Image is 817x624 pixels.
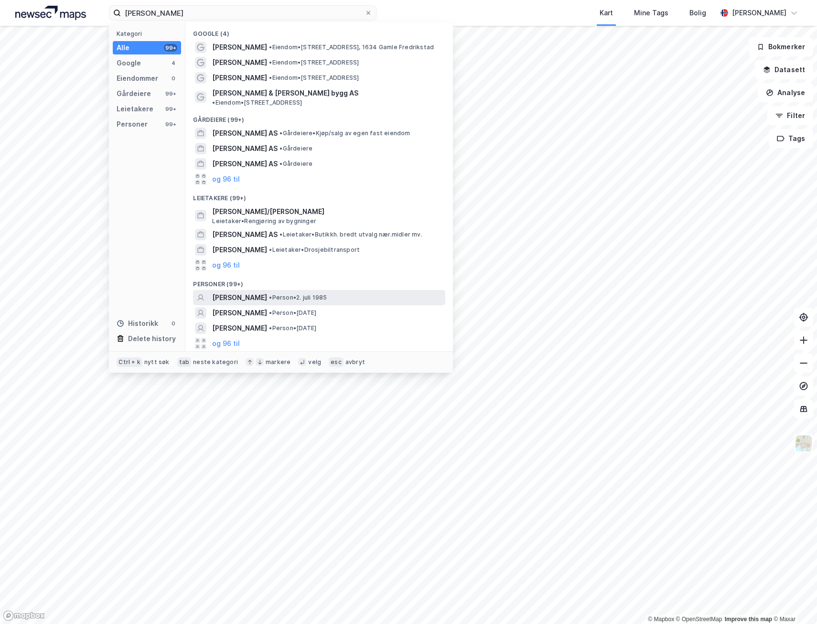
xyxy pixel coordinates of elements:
button: Filter [767,106,813,125]
span: • [269,74,272,81]
div: neste kategori [193,358,238,366]
div: avbryt [345,358,365,366]
span: Person • 2. juli 1985 [269,294,327,301]
span: • [279,160,282,167]
span: • [279,145,282,152]
div: Historikk [117,318,158,329]
span: Leietaker • Rengjøring av bygninger [212,217,316,225]
div: nytt søk [144,358,170,366]
button: Datasett [755,60,813,79]
span: Eiendom • [STREET_ADDRESS] [269,74,359,82]
div: tab [177,357,192,367]
span: [PERSON_NAME] [212,244,267,256]
span: • [269,294,272,301]
span: Eiendom • [STREET_ADDRESS], 1634 Gamle Fredrikstad [269,43,434,51]
div: Eiendommer [117,73,158,84]
span: • [212,99,215,106]
div: Alle [117,42,129,54]
div: Leietakere (99+) [185,187,453,204]
div: 99+ [164,90,177,97]
span: • [269,59,272,66]
div: velg [308,358,321,366]
div: 99+ [164,120,177,128]
span: Person • [DATE] [269,324,316,332]
span: [PERSON_NAME]/[PERSON_NAME] [212,206,441,217]
button: og 96 til [212,338,240,349]
div: Delete history [128,333,176,344]
div: Personer [117,118,148,130]
span: [PERSON_NAME] AS [212,128,278,139]
div: Google (4) [185,22,453,40]
span: Gårdeiere • Kjøp/salg av egen fast eiendom [279,129,410,137]
span: Eiendom • [STREET_ADDRESS] [212,99,302,107]
span: [PERSON_NAME] [212,72,267,84]
span: [PERSON_NAME] [212,307,267,319]
button: og 96 til [212,259,240,271]
span: [PERSON_NAME] [212,292,267,303]
a: Mapbox [648,616,674,623]
span: [PERSON_NAME] AS [212,229,278,240]
button: Bokmerker [749,37,813,56]
div: Kontrollprogram for chat [769,578,817,624]
span: Eiendom • [STREET_ADDRESS] [269,59,359,66]
input: Søk på adresse, matrikkel, gårdeiere, leietakere eller personer [121,6,365,20]
div: 4 [170,59,177,67]
div: Leietakere [117,103,153,115]
span: • [269,246,272,253]
a: Improve this map [725,616,772,623]
a: Mapbox homepage [3,610,45,621]
img: logo.a4113a55bc3d86da70a041830d287a7e.svg [15,6,86,20]
div: 0 [170,320,177,327]
button: Tags [769,129,813,148]
span: • [269,43,272,51]
span: Gårdeiere [279,145,312,152]
div: 99+ [164,105,177,113]
span: • [269,324,272,332]
span: • [279,231,282,238]
button: og 96 til [212,173,240,185]
div: Gårdeiere [117,88,151,99]
span: [PERSON_NAME] [212,42,267,53]
div: Bolig [689,7,706,19]
div: 99+ [164,44,177,52]
div: [PERSON_NAME] [732,7,786,19]
span: Person • [DATE] [269,309,316,317]
span: [PERSON_NAME] AS [212,143,278,154]
span: • [269,309,272,316]
span: [PERSON_NAME] [212,323,267,334]
div: Gårdeiere (99+) [185,108,453,126]
span: Leietaker • Butikkh. bredt utvalg nær.midler mv. [279,231,422,238]
div: Kategori [117,30,181,37]
div: Personer (99+) [185,273,453,290]
span: Leietaker • Drosjebiltransport [269,246,360,254]
span: [PERSON_NAME] AS [212,158,278,170]
button: Analyse [758,83,813,102]
div: 0 [170,75,177,82]
div: Ctrl + k [117,357,142,367]
div: Kart [600,7,613,19]
img: Z [795,434,813,452]
span: [PERSON_NAME] [212,57,267,68]
iframe: Chat Widget [769,578,817,624]
div: markere [266,358,290,366]
span: Gårdeiere [279,160,312,168]
span: • [279,129,282,137]
a: OpenStreetMap [676,616,722,623]
div: Google [117,57,141,69]
div: Mine Tags [634,7,668,19]
span: [PERSON_NAME] & [PERSON_NAME] bygg AS [212,87,358,99]
div: esc [329,357,344,367]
